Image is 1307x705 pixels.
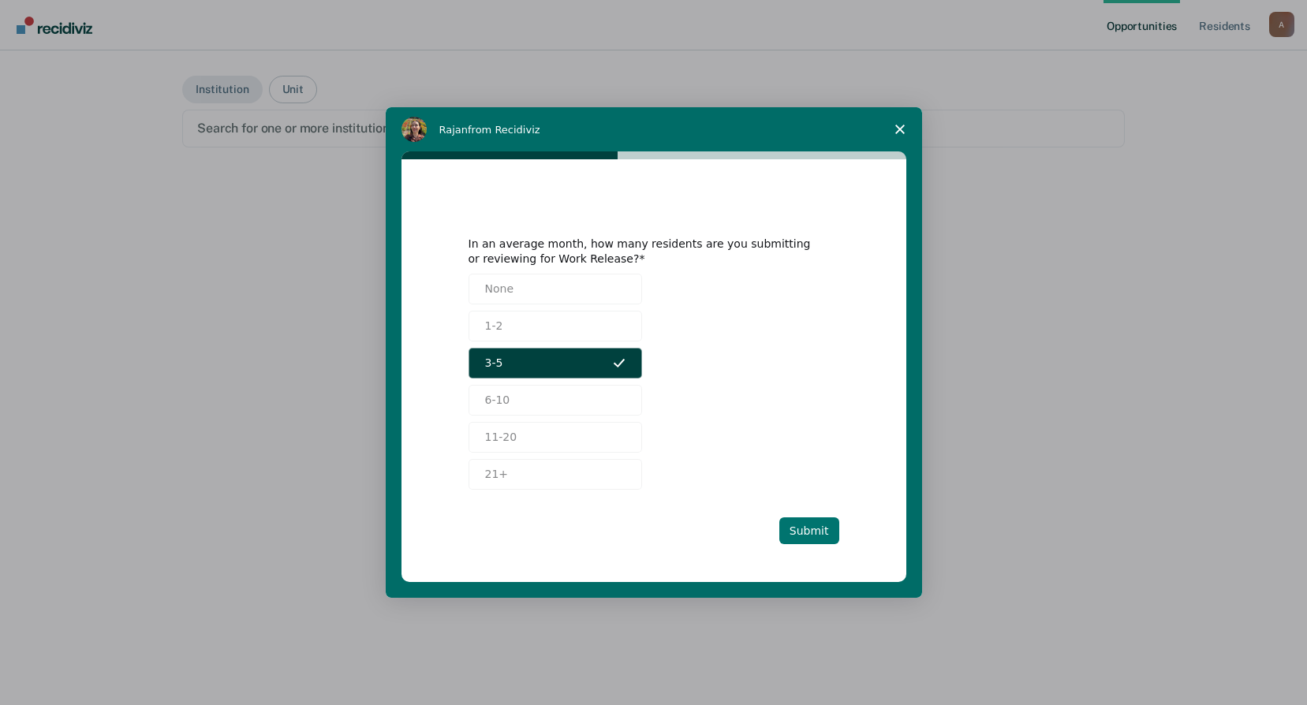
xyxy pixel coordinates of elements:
button: 21+ [469,459,642,490]
span: 1-2 [485,318,503,334]
span: 3-5 [485,355,503,371]
div: In an average month, how many residents are you submitting or reviewing for Work Release? [469,237,816,265]
span: Rajan [439,124,469,136]
button: 1-2 [469,311,642,341]
span: None [485,281,514,297]
button: None [469,274,642,304]
button: 11-20 [469,422,642,453]
span: from Recidiviz [468,124,540,136]
span: 21+ [485,466,509,483]
img: Profile image for Rajan [401,117,427,142]
span: 6-10 [485,392,510,408]
button: 3-5 [469,348,642,379]
span: 11-20 [485,429,517,446]
button: 6-10 [469,385,642,416]
span: Close survey [878,107,922,151]
button: Submit [779,517,839,544]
